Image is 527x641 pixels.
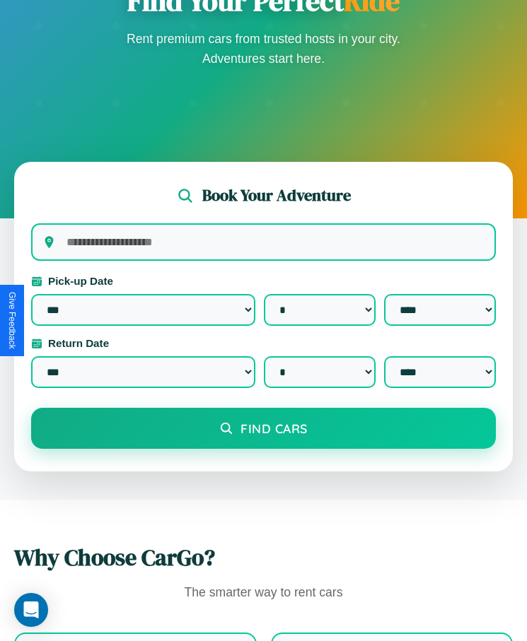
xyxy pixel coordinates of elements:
[122,29,405,69] p: Rent premium cars from trusted hosts in your city. Adventures start here.
[31,337,496,349] label: Return Date
[14,582,513,604] p: The smarter way to rent cars
[31,275,496,287] label: Pick-up Date
[14,593,48,627] div: Open Intercom Messenger
[7,292,17,349] div: Give Feedback
[31,408,496,449] button: Find Cars
[202,184,351,206] h2: Book Your Adventure
[14,542,513,573] h2: Why Choose CarGo?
